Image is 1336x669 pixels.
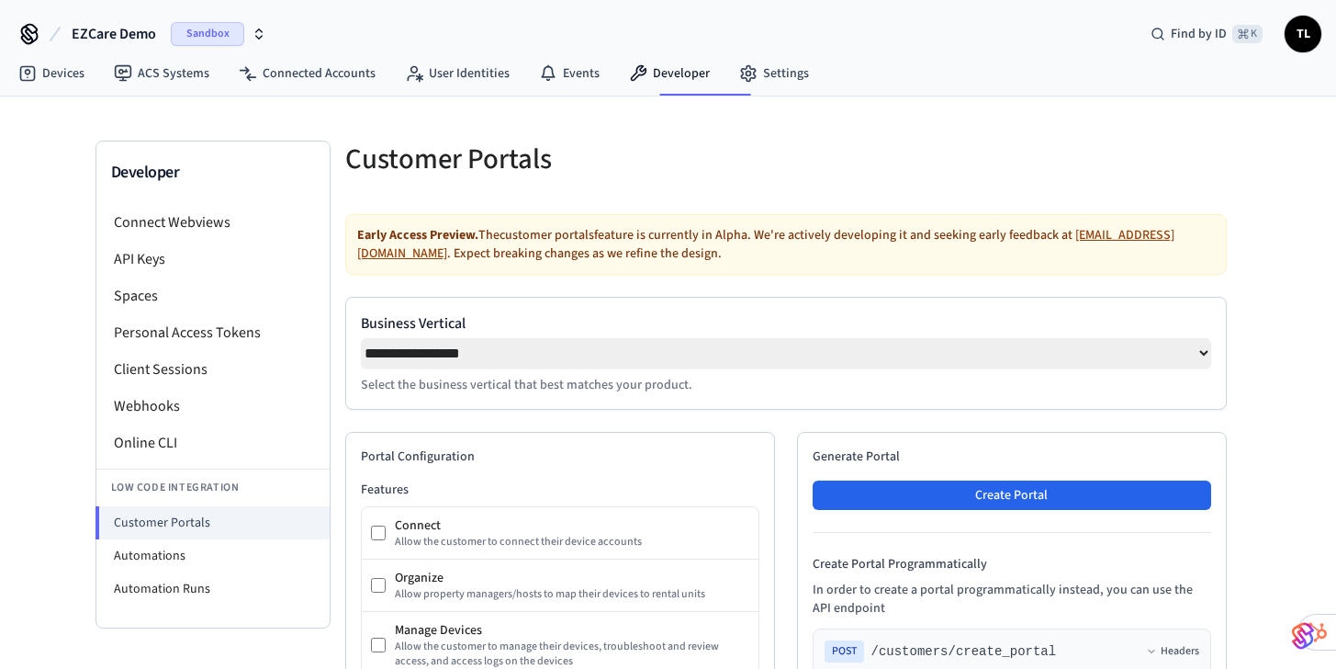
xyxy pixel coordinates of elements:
li: Online CLI [96,425,330,461]
div: Find by ID⌘ K [1136,17,1277,51]
li: Automation Runs [96,573,330,606]
span: Sandbox [171,22,244,46]
a: Events [524,57,614,90]
span: TL [1286,17,1319,51]
a: [EMAIL_ADDRESS][DOMAIN_NAME] [357,226,1174,263]
h5: Customer Portals [345,141,775,178]
h3: Developer [111,160,315,186]
div: Allow the customer to connect their device accounts [395,535,749,550]
div: Organize [395,569,749,587]
a: Settings [724,57,824,90]
h3: Features [361,481,759,499]
a: User Identities [390,57,524,90]
li: API Keys [96,241,330,278]
a: Connected Accounts [224,57,390,90]
li: Customer Portals [95,506,330,539]
li: Automations [96,539,330,573]
h2: Generate Portal [813,448,1211,466]
a: ACS Systems [99,57,224,90]
span: ⌘ K [1232,25,1263,43]
button: TL [1285,16,1321,52]
li: Spaces [96,278,330,314]
span: Find by ID [1171,25,1227,43]
div: Manage Devices [395,621,749,640]
span: /customers/create_portal [871,642,1057,661]
button: Create Portal [813,481,1211,510]
label: Business Vertical [361,312,1211,334]
li: Client Sessions [96,351,330,388]
a: Developer [614,57,724,90]
img: SeamLogoGradient.69752ec5.svg [1292,621,1314,651]
div: The customer portals feature is currently in Alpha. We're actively developing it and seeking earl... [345,214,1227,275]
h4: Create Portal Programmatically [813,555,1211,573]
h2: Portal Configuration [361,448,759,466]
strong: Early Access Preview. [357,226,478,244]
span: POST [825,641,864,663]
li: Connect Webviews [96,204,330,241]
li: Personal Access Tokens [96,314,330,351]
p: Select the business vertical that best matches your product. [361,376,1211,394]
a: Devices [4,57,99,90]
button: Headers [1146,644,1199,659]
div: Connect [395,516,749,535]
li: Low Code Integration [96,469,330,506]
span: EZCare Demo [72,23,156,45]
div: Allow property managers/hosts to map their devices to rental units [395,587,749,602]
p: In order to create a portal programmatically instead, you can use the API endpoint [813,581,1211,618]
div: Allow the customer to manage their devices, troubleshoot and review access, and access logs on th... [395,640,749,669]
li: Webhooks [96,388,330,425]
